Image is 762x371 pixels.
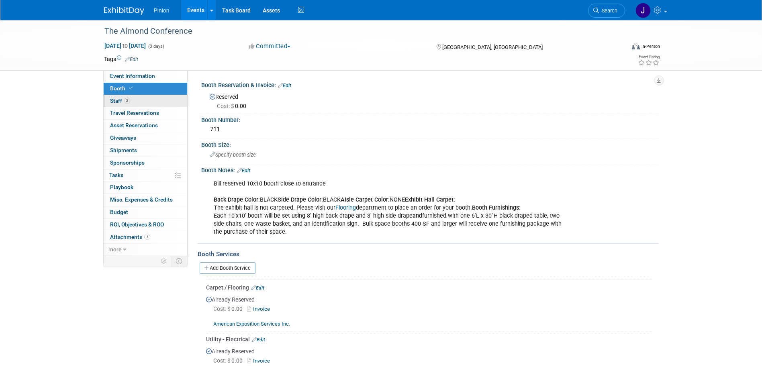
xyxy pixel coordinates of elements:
b: Exhibit Hall Carpet: [405,196,455,203]
span: [DATE] [DATE] [104,42,146,49]
span: more [108,246,121,253]
a: Misc. Expenses & Credits [104,194,187,206]
span: Giveaways [110,135,136,141]
span: ROI, Objectives & ROO [110,221,164,228]
span: to [121,43,129,49]
span: Booth [110,85,135,92]
span: Budget [110,209,128,215]
div: Event Format [578,42,660,54]
div: Already Reserved [206,291,652,328]
b: Aisle Carpet Color: [341,196,390,203]
span: Staff [110,98,130,104]
div: In-Person [641,43,660,49]
span: Cost: $ [217,103,235,109]
div: Booth Reservation & Invoice: [201,79,658,90]
span: Playbook [110,184,133,190]
a: Edit [252,337,265,342]
b: Back Drape Color: [214,196,260,203]
div: Utility - Electrical [206,335,652,343]
a: ROI, Objectives & ROO [104,219,187,231]
span: Sponsorships [110,159,145,166]
span: Cost: $ [213,306,231,312]
span: Asset Reservations [110,122,158,128]
a: Invoice [247,358,273,364]
button: Committed [246,42,294,51]
td: Toggle Event Tabs [171,256,187,266]
span: 0.00 [217,103,249,109]
span: Misc. Expenses & Credits [110,196,173,203]
a: Staff3 [104,95,187,107]
div: Booth Size: [201,139,658,149]
div: Carpet / Flooring [206,283,652,291]
a: Search [588,4,625,18]
a: Booth [104,83,187,95]
a: Asset Reservations [104,120,187,132]
div: Reserved [207,91,652,110]
img: Jennifer Plumisto [635,3,651,18]
a: Attachments7 [104,231,187,243]
b: Booth Furnishings: [472,204,521,211]
span: [GEOGRAPHIC_DATA], [GEOGRAPHIC_DATA] [442,44,543,50]
a: Playbook [104,181,187,194]
span: Pinion [154,7,170,14]
span: 0.00 [213,306,246,312]
a: Edit [125,57,138,62]
span: Tasks [109,172,123,178]
a: more [104,244,187,256]
a: Event Information [104,70,187,82]
a: Edit [237,168,250,173]
i: Booth reservation complete [129,86,133,90]
div: Booth Services [198,250,658,259]
span: 7 [144,234,150,240]
a: Travel Reservations [104,107,187,119]
b: and [413,212,422,219]
b: Side Drape Color: [278,196,323,203]
span: Search [599,8,617,14]
a: Invoice [247,306,273,312]
div: Event Rating [638,55,660,59]
a: Add Booth Service [200,262,255,274]
span: Event Information [110,73,155,79]
td: Personalize Event Tab Strip [157,256,171,266]
span: Specify booth size [210,152,256,158]
div: Booth Number: [201,114,658,124]
img: Format-Inperson.png [632,43,640,49]
div: Bill reserved 10x10 booth close to entrance BLACK BLACK NONE The exhibit hall is not carpeted. Pl... [208,176,570,241]
a: Edit [251,285,264,291]
span: Cost: $ [213,357,231,364]
a: Giveaways [104,132,187,144]
div: Booth Notes: [201,164,658,175]
span: (3 days) [147,44,164,49]
a: Tasks [104,169,187,181]
div: 711 [207,123,652,136]
a: American Exposition Services Inc. [213,321,290,327]
span: 3 [124,98,130,104]
a: Shipments [104,145,187,157]
div: The Almond Conference [102,24,613,39]
td: Tags [104,55,138,63]
a: Flooring [335,204,356,211]
a: Sponsorships [104,157,187,169]
span: Travel Reservations [110,110,159,116]
span: Shipments [110,147,137,153]
span: 0.00 [213,357,246,364]
img: ExhibitDay [104,7,144,15]
span: Attachments [110,234,150,240]
a: Budget [104,206,187,218]
a: Edit [278,83,291,88]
